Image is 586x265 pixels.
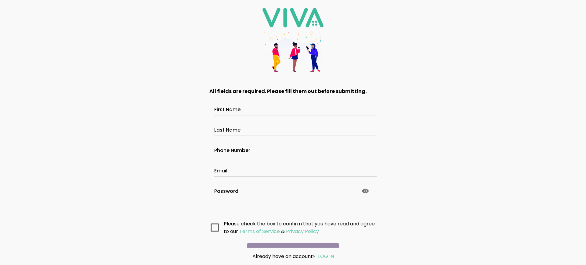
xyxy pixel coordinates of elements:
ion-text: Privacy Policy [286,228,319,235]
strong: All fields are required. Please fill them out before submitting. [209,88,367,95]
div: Already have an account? [222,253,364,260]
ion-text: Terms of Service [239,228,280,235]
a: LOG IN [318,253,334,260]
ion-col: Please check the box to confirm that you have read and agree to our & [222,218,378,237]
